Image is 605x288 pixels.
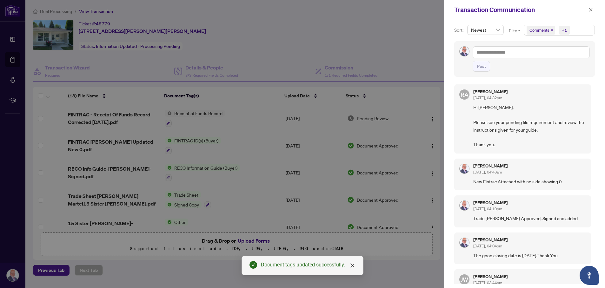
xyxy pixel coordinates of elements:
span: New Fintrac Attached with no side showing 0 [473,178,586,185]
span: The good closing date is [DATE].Thank You [473,252,586,259]
h5: [PERSON_NAME] [473,89,508,94]
img: Profile Icon [460,238,469,247]
button: Open asap [580,266,599,285]
p: Filter: [509,27,521,34]
span: Hi [PERSON_NAME], Please see your pending file requirement and review the instructions given for ... [473,104,586,148]
img: Profile Icon [460,47,469,56]
span: [DATE], 04:04pm [473,244,502,248]
div: Document tags updated successfully. [261,261,356,269]
img: Profile Icon [460,201,469,210]
span: close [350,263,355,268]
span: check-circle [249,261,257,269]
span: [DATE], 04:32pm [473,95,502,100]
h5: [PERSON_NAME] [473,164,508,168]
span: [DATE], 03:44pm [473,280,502,285]
h5: [PERSON_NAME] [473,274,508,279]
span: close [550,29,554,32]
span: JW [461,275,468,284]
h5: [PERSON_NAME] [473,238,508,242]
span: Trade [PERSON_NAME] Approved, Signed and added [473,215,586,222]
span: [DATE], 04:48am [473,170,502,174]
a: Close [349,262,356,269]
span: Comments [529,27,549,33]
span: close [588,8,593,12]
img: Profile Icon [460,164,469,173]
button: Post [473,61,490,72]
span: RA [461,90,469,99]
div: +1 [562,27,567,33]
span: Comments [527,26,555,35]
div: Transaction Communication [454,5,587,15]
span: Newest [471,25,500,35]
h5: [PERSON_NAME] [473,200,508,205]
span: [DATE], 04:10pm [473,206,502,211]
p: Sort: [454,27,465,34]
